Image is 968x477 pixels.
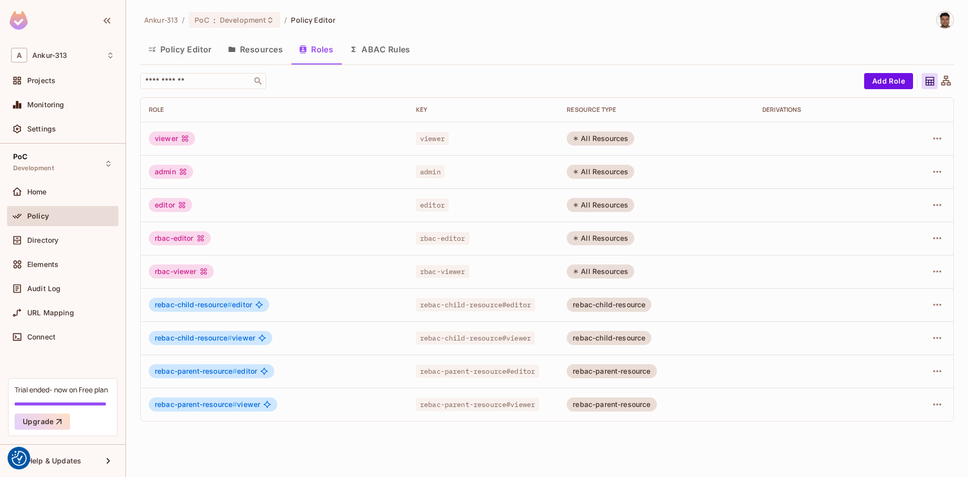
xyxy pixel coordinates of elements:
[13,153,27,161] span: PoC
[227,300,232,309] span: #
[416,398,539,411] span: rebac-parent-resource#viewer
[220,15,266,25] span: Development
[232,400,237,408] span: #
[232,367,237,375] span: #
[416,165,445,178] span: admin
[567,231,634,245] div: All Resources
[416,265,469,278] span: rbac-viewer
[195,15,209,25] span: PoC
[149,264,214,279] div: rbac-viewer
[144,15,178,25] span: the active workspace
[140,37,220,62] button: Policy Editor
[10,11,28,30] img: SReyMgAAAABJRU5ErkJggg==
[11,48,27,62] span: A
[416,132,449,145] span: viewer
[416,232,469,245] span: rbac-editor
[149,165,193,179] div: admin
[155,301,252,309] span: editor
[416,298,535,311] span: rebac-child-resource#editor
[341,37,418,62] button: ABAC Rules
[567,131,634,146] div: All Resources
[227,333,232,342] span: #
[13,164,54,172] span: Development
[416,365,539,378] span: rebac-parent-resource#editor
[149,131,195,146] div: viewer
[27,236,58,244] span: Directory
[416,198,449,212] span: editor
[567,331,651,345] div: rebac-child-resource
[27,101,65,109] span: Monitoring
[864,73,913,89] button: Add Role
[155,334,255,342] span: viewer
[155,400,260,408] span: viewer
[567,364,656,378] div: rebac-parent-resource
[27,333,55,341] span: Connect
[32,51,67,59] span: Workspace: Ankur-313
[567,106,746,114] div: RESOURCE TYPE
[27,457,81,465] span: Help & Updates
[12,451,27,466] img: Revisit consent button
[567,298,651,312] div: rebac-child-resource
[416,106,551,114] div: Key
[567,165,634,179] div: All Resources
[155,367,257,375] span: editor
[567,264,634,279] div: All Resources
[416,331,535,345] span: rebac-child-resource#viewer
[149,231,211,245] div: rbac-editor
[182,15,185,25] li: /
[291,15,335,25] span: Policy Editor
[937,12,953,28] img: Vladimir Shopov
[27,285,60,293] span: Audit Log
[15,385,108,394] div: Trial ended- now on Free plan
[155,300,232,309] span: rebac-child-resource
[15,414,70,430] button: Upgrade
[27,260,58,268] span: Elements
[27,77,55,85] span: Projects
[567,397,656,412] div: rebac-parent-resource
[567,198,634,212] div: All Resources
[155,400,237,408] span: rebac-parent-resource
[155,333,232,342] span: rebac-child-resource
[149,198,192,212] div: editor
[149,106,400,114] div: Role
[27,188,47,196] span: Home
[291,37,341,62] button: Roles
[27,125,56,133] span: Settings
[284,15,287,25] li: /
[155,367,237,375] span: rebac-parent-resource
[762,106,886,114] div: Derivations
[213,16,216,24] span: :
[12,451,27,466] button: Consent Preferences
[220,37,291,62] button: Resources
[27,212,49,220] span: Policy
[27,309,74,317] span: URL Mapping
